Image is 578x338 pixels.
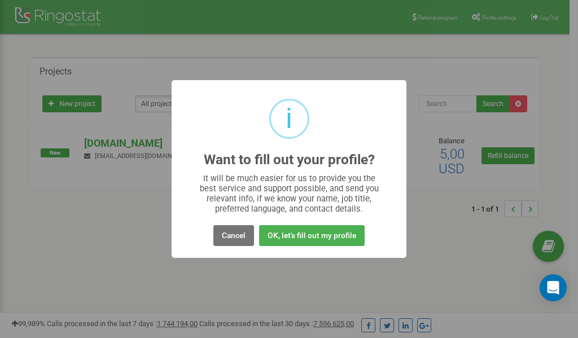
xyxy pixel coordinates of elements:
[540,274,567,301] div: Open Intercom Messenger
[204,152,375,168] h2: Want to fill out your profile?
[213,225,254,246] button: Cancel
[286,100,292,137] div: i
[259,225,365,246] button: OK, let's fill out my profile
[194,173,384,214] div: It will be much easier for us to provide you the best service and support possible, and send you ...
